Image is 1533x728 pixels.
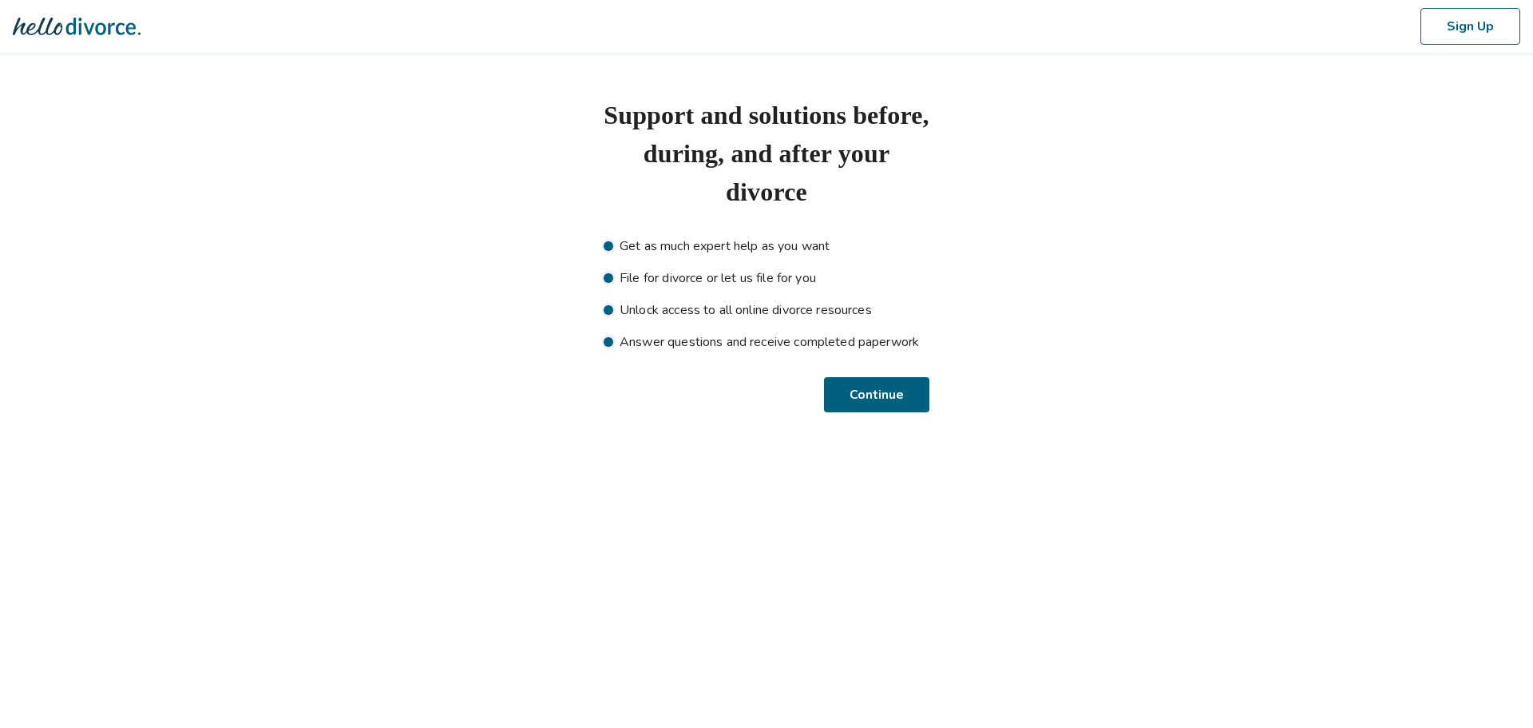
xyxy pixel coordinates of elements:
li: File for divorce or let us file for you [604,269,929,288]
button: Continue [826,377,929,412]
li: Answer questions and receive completed paperwork [604,332,929,352]
button: Sign Up [1420,8,1520,45]
img: Hello Divorce Logo [13,10,141,42]
h1: Support and solutions before, during, and after your divorce [604,96,929,211]
li: Unlock access to all online divorce resources [604,300,929,320]
li: Get as much expert help as you want [604,237,929,256]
